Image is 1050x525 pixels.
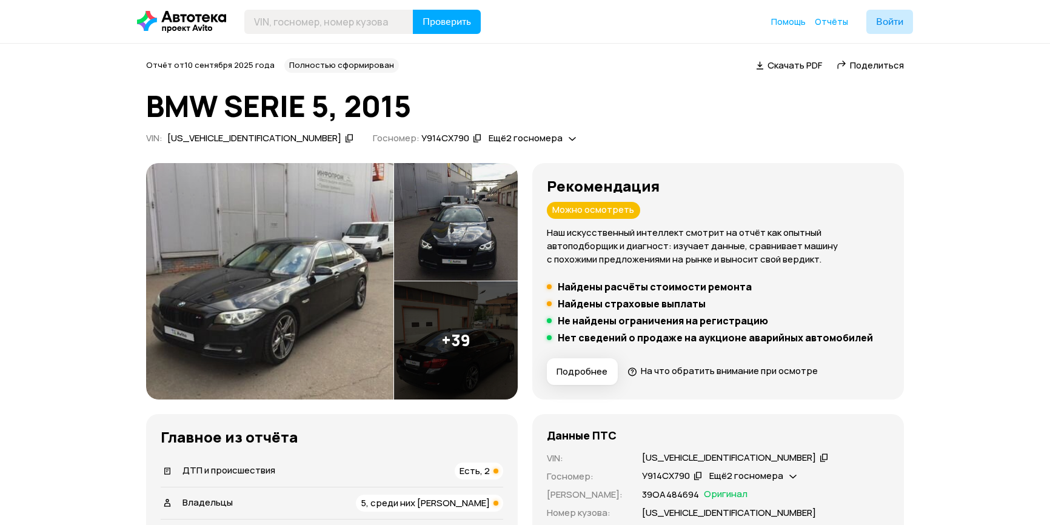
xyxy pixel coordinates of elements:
h4: Данные ПТС [547,429,617,442]
span: Проверить [423,17,471,27]
span: Владельцы [182,496,233,509]
h5: Найдены расчёты стоимости ремонта [558,281,752,293]
span: Помощь [771,16,806,27]
span: Есть, 2 [460,464,490,477]
span: Госномер: [373,132,420,144]
button: Войти [866,10,913,34]
h3: Рекомендация [547,178,889,195]
span: Отчёты [815,16,848,27]
span: Ещё 2 госномера [489,132,563,144]
span: Поделиться [850,59,904,72]
div: Можно осмотреть [547,202,640,219]
span: Оригинал [704,488,747,501]
span: Ещё 2 госномера [709,469,783,482]
h3: Главное из отчёта [161,429,503,446]
p: VIN : [547,452,627,465]
span: На что обратить внимание при осмотре [641,364,818,377]
h5: Найдены страховые выплаты [558,298,706,310]
div: [US_VEHICLE_IDENTIFICATION_NUMBER] [642,452,816,464]
span: Отчёт от 10 сентября 2025 года [146,59,275,70]
span: ДТП и происшествия [182,464,275,477]
p: 39ОА484694 [642,488,699,501]
span: Скачать PDF [767,59,822,72]
h1: BMW SERIE 5, 2015 [146,90,904,122]
h5: Нет сведений о продаже на аукционе аварийных автомобилей [558,332,873,344]
input: VIN, госномер, номер кузова [244,10,413,34]
p: Номер кузова : [547,506,627,520]
p: [PERSON_NAME] : [547,488,627,501]
div: Полностью сформирован [284,58,399,73]
button: Подробнее [547,358,618,385]
span: 5, среди них [PERSON_NAME] [361,497,490,509]
a: Помощь [771,16,806,28]
a: Поделиться [837,59,904,72]
div: У914СХ790 [642,470,690,483]
span: VIN : [146,132,162,144]
p: Наш искусственный интеллект смотрит на отчёт как опытный автоподборщик и диагност: изучает данные... [547,226,889,266]
span: Подробнее [557,366,607,378]
div: У914СХ790 [421,132,469,145]
a: Отчёты [815,16,848,28]
p: Госномер : [547,470,627,483]
span: Войти [876,17,903,27]
a: Скачать PDF [756,59,822,72]
button: Проверить [413,10,481,34]
h5: Не найдены ограничения на регистрацию [558,315,768,327]
div: [US_VEHICLE_IDENTIFICATION_NUMBER] [167,132,341,145]
a: На что обратить внимание при осмотре [627,364,818,377]
p: [US_VEHICLE_IDENTIFICATION_NUMBER] [642,506,816,520]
